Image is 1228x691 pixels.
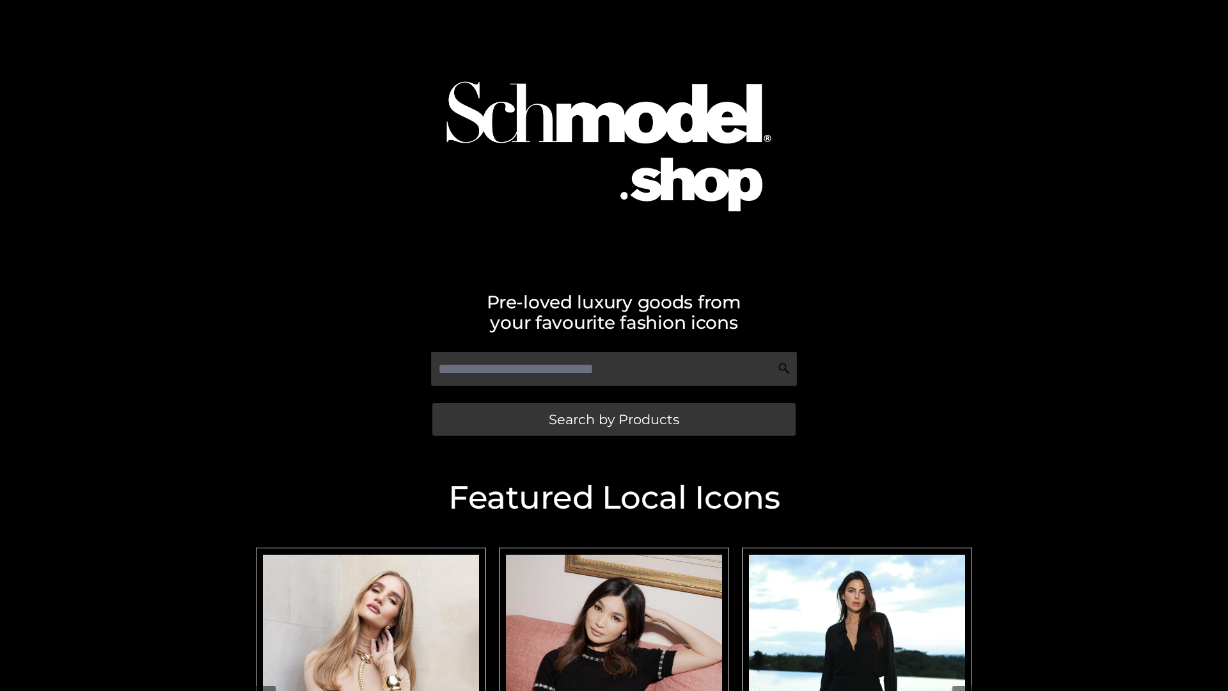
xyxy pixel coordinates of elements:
img: Search Icon [778,362,791,375]
span: Search by Products [549,413,679,426]
a: Search by Products [432,403,796,436]
h2: Featured Local Icons​ [249,482,979,514]
h2: Pre-loved luxury goods from your favourite fashion icons [249,292,979,333]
